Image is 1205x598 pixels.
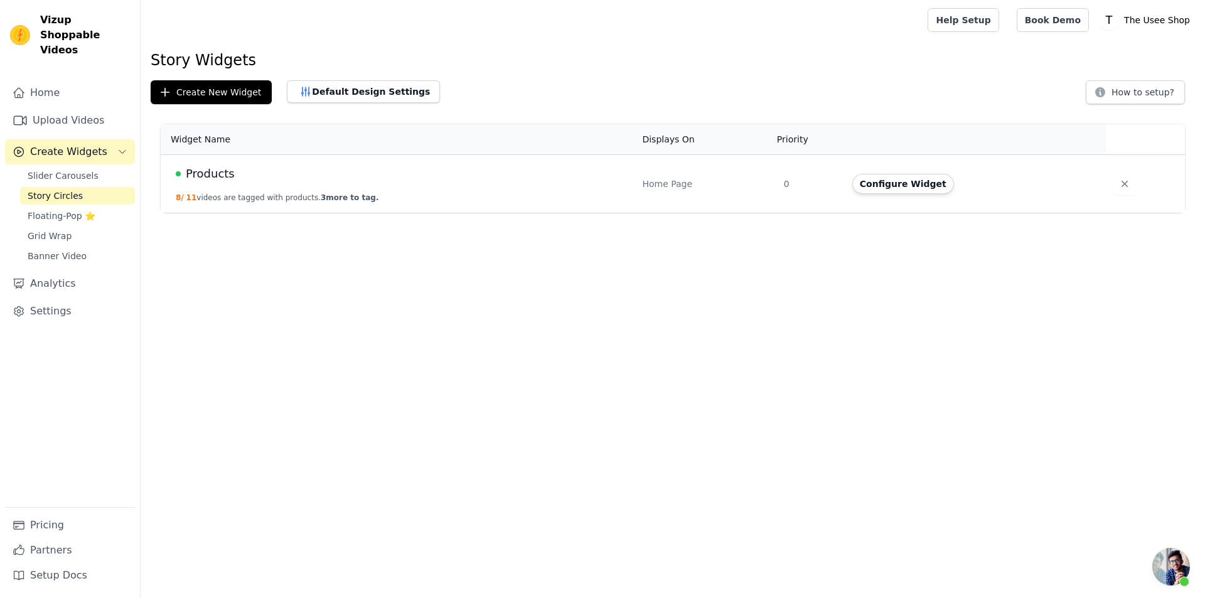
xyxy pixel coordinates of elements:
button: 8/ 11videos are tagged with products.3more to tag. [176,193,378,203]
button: Configure Widget [852,174,954,194]
a: Pricing [5,513,135,538]
button: Delete widget [1113,173,1136,195]
a: How to setup? [1086,89,1185,101]
a: Upload Videos [5,108,135,133]
a: Help Setup [928,8,999,32]
span: Story Circles [28,190,83,202]
button: T The Usee Shop [1099,9,1195,31]
a: Book Demo [1017,8,1089,32]
span: Vizup Shoppable Videos [40,13,130,58]
a: Grid Wrap [20,227,135,245]
span: Banner Video [28,250,87,262]
a: Floating-Pop ⭐ [20,207,135,225]
button: How to setup? [1086,80,1185,104]
span: Grid Wrap [28,230,72,242]
p: The Usee Shop [1119,9,1195,31]
button: Create Widgets [5,139,135,164]
span: Slider Carousels [28,169,99,182]
a: Analytics [5,271,135,296]
span: Floating-Pop ⭐ [28,210,95,222]
a: Banner Video [20,247,135,265]
span: 8 / [176,193,184,202]
button: Create New Widget [151,80,272,104]
img: Vizup [10,25,30,45]
a: Settings [5,299,135,324]
span: Create Widgets [30,144,107,159]
th: Priority [776,124,845,155]
td: 0 [776,155,845,213]
div: Home Page [642,178,768,190]
th: Widget Name [161,124,635,155]
a: Slider Carousels [20,167,135,184]
a: Home [5,80,135,105]
a: Open chat [1152,548,1190,585]
a: Partners [5,538,135,563]
text: T [1105,14,1113,26]
span: 11 [186,193,197,202]
a: Story Circles [20,187,135,205]
a: Setup Docs [5,563,135,588]
button: Default Design Settings [287,80,440,103]
h1: Story Widgets [151,50,1195,70]
span: Products [186,165,235,183]
th: Displays On [635,124,776,155]
span: Live Published [176,171,181,176]
span: 3 more to tag. [321,193,378,202]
